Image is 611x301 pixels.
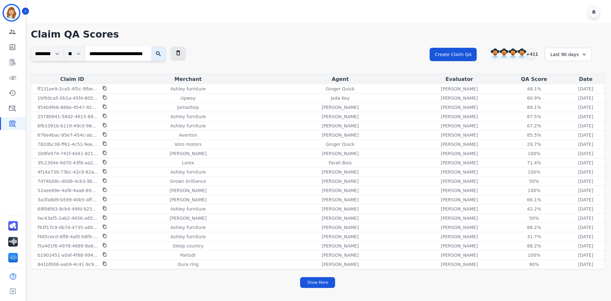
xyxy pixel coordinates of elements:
p: 3a3fa8d9-b599-40b5-aff7-1b90148da6e1 [38,197,99,203]
div: Agent [264,75,416,83]
div: 42.2% [520,206,548,212]
p: [PERSON_NAME] [170,150,207,157]
div: 71.4% [520,160,548,166]
p: [PERSON_NAME] [322,113,359,120]
p: [PERSON_NAME] [441,123,478,129]
p: [DATE] [578,123,593,129]
p: [DATE] [578,169,593,175]
p: [PERSON_NAME] [322,132,359,138]
p: 841bf006-aab9-4c41-9c9b-6b00444a0290 [38,261,99,268]
p: [PERSON_NAME] [441,233,478,240]
p: f93f17c9-db7d-4735-a806-f3207c6f3854 [38,224,99,231]
div: Merchant [115,75,262,83]
div: 88.2% [520,243,548,249]
p: [PERSON_NAME] [441,160,478,166]
div: Last 90 days [545,48,592,61]
p: 25780941-58d2-4615-89f9-1fa7a5ce3ec6 [38,113,99,120]
p: Ginger Quick [326,141,355,147]
div: 67.2% [520,123,548,129]
p: [DATE] [578,206,593,212]
p: Aventon [179,132,197,138]
p: [PERSON_NAME] [322,197,359,203]
div: 100% [520,169,548,175]
p: [PERSON_NAME] [441,224,478,231]
div: 100% [520,187,548,194]
p: [DATE] [578,86,593,92]
p: [PERSON_NAME] [322,187,359,194]
p: [PERSON_NAME] [322,206,359,212]
p: Ashley furniture [170,206,206,212]
p: Lorex [182,160,194,166]
p: [PERSON_NAME] [170,197,207,203]
p: [PERSON_NAME] [322,261,359,268]
p: 69f06fd3-8cb4-49fd-9232-8b116ce2f291 [38,206,99,212]
div: Date [568,75,603,83]
p: [PERSON_NAME] [322,215,359,221]
p: [DATE] [578,113,593,120]
p: [DATE] [578,261,593,268]
p: Jomashop [177,104,199,111]
div: 88.2% [520,224,548,231]
img: Bordered avatar [4,5,19,20]
p: Grown brilliance [170,178,206,184]
div: 90% [520,261,548,268]
p: 3fc2304e-9d70-43f8-aa27-f7f9284079cc [38,160,99,166]
p: Ashley furniture [170,169,206,175]
div: 48.1% [520,86,548,92]
p: [PERSON_NAME] [441,187,478,194]
p: [PERSON_NAME] [322,123,359,129]
p: [PERSON_NAME] [322,150,359,157]
p: 1b9fe974-741f-4d41-821a-cf3da7eaccf0 [38,150,99,157]
p: [DATE] [578,197,593,203]
p: fac43af5-2ab2-4656-a659-a6ac5180c6e7 [38,215,99,221]
div: 50% [520,178,548,184]
p: Ashley furniture [170,123,206,129]
p: [PERSON_NAME] [441,86,478,92]
p: [DATE] [578,252,593,258]
div: 100% [520,150,548,157]
p: [DATE] [578,104,593,111]
p: [PERSON_NAME] [322,252,359,258]
p: 676e4bac-95e7-454c-ab78-342a0a8490a1 [38,132,99,138]
p: [PERSON_NAME] [170,187,207,194]
p: [PERSON_NAME] [441,215,478,221]
div: +411 [526,48,537,59]
p: Ashley furniture [170,233,206,240]
p: 782dbc38-ff61-4c51-9ee9-0273bb933afb [38,141,99,147]
div: 31.7% [520,233,548,240]
div: 87.5% [520,113,548,120]
div: 60.9% [520,95,548,101]
p: [DATE] [578,95,593,101]
p: [PERSON_NAME] [441,132,478,138]
p: [PERSON_NAME] [441,206,478,212]
div: Claim ID [32,75,112,83]
p: [DATE] [578,243,593,249]
p: Voro motors [175,141,202,147]
p: [PERSON_NAME] [441,261,478,268]
p: Upway [180,95,195,101]
div: 50% [520,215,548,221]
p: [DATE] [578,150,593,157]
p: ff131ee9-2ca5-4f5c-9fbe-7fc070765e00 [38,86,99,92]
button: Show More [300,277,335,288]
p: [PERSON_NAME] [441,252,478,258]
button: Create Claim QA [430,48,477,61]
p: [PERSON_NAME] [441,141,478,147]
p: [PERSON_NAME] [322,233,359,240]
p: [PERSON_NAME] [441,197,478,203]
p: [PERSON_NAME] [441,178,478,184]
p: Oura ring [178,261,199,268]
p: [PERSON_NAME] [322,224,359,231]
p: [DATE] [578,178,593,184]
p: [DATE] [578,160,593,166]
p: f485cecd-6ff6-4af0-b8f0-0d4c60a5e357 [38,233,99,240]
p: [PERSON_NAME] [322,243,359,249]
div: 85.5% [520,132,548,138]
p: [PERSON_NAME] [322,169,359,175]
p: [PERSON_NAME] [322,104,359,111]
p: b1902451-a0af-4f88-9948-cc762119d13e [38,252,99,258]
p: Ginger Quick [326,86,355,92]
div: 100% [520,252,548,258]
p: Partsdr [180,252,196,258]
p: [PERSON_NAME] [441,150,478,157]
